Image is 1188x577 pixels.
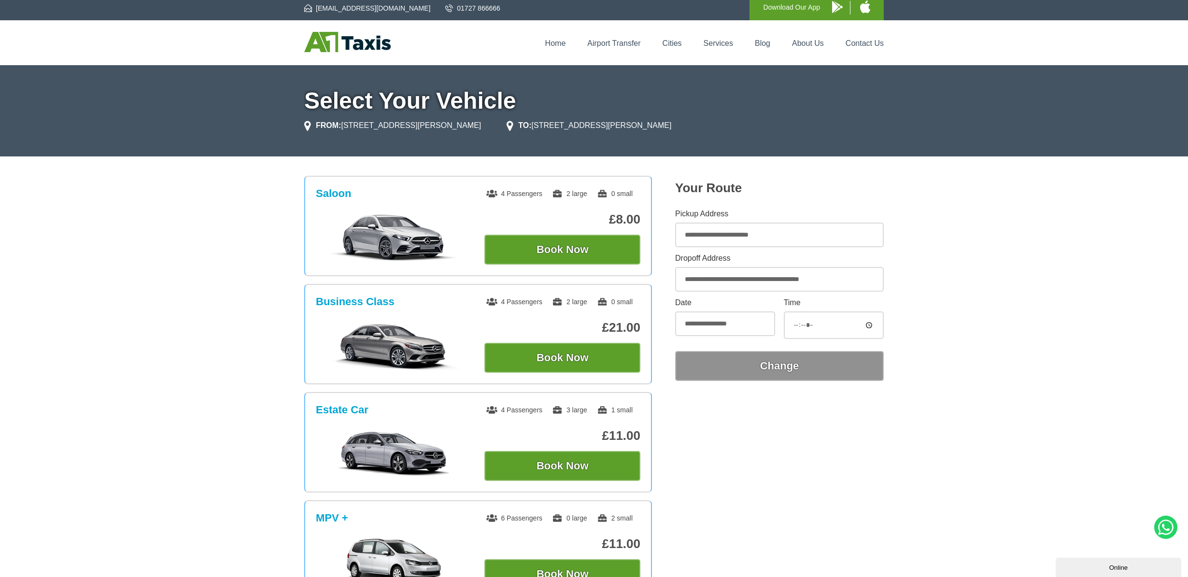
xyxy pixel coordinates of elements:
[597,514,633,522] span: 2 small
[597,406,633,414] span: 1 small
[552,298,587,306] span: 2 large
[545,39,566,47] a: Home
[316,121,341,129] strong: FROM:
[304,89,884,113] h1: Select Your Vehicle
[484,428,640,443] p: £11.00
[484,343,640,373] button: Book Now
[846,39,884,47] a: Contact Us
[597,190,633,197] span: 0 small
[675,299,775,307] label: Date
[484,212,640,227] p: £8.00
[1056,556,1183,577] iframe: chat widget
[552,514,587,522] span: 0 large
[675,351,884,381] button: Change
[755,39,770,47] a: Blog
[587,39,640,47] a: Airport Transfer
[832,1,843,13] img: A1 Taxis Android App
[316,512,348,524] h3: MPV +
[484,320,640,335] p: £21.00
[784,299,884,307] label: Time
[675,254,884,262] label: Dropoff Address
[316,296,395,308] h3: Business Class
[316,404,368,416] h3: Estate Car
[321,430,467,478] img: Estate Car
[484,536,640,551] p: £11.00
[792,39,824,47] a: About Us
[675,181,884,196] h2: Your Route
[675,210,884,218] label: Pickup Address
[484,235,640,265] button: Book Now
[507,120,671,131] li: [STREET_ADDRESS][PERSON_NAME]
[304,3,430,13] a: [EMAIL_ADDRESS][DOMAIN_NAME]
[486,190,542,197] span: 4 Passengers
[304,32,391,52] img: A1 Taxis St Albans LTD
[663,39,682,47] a: Cities
[486,298,542,306] span: 4 Passengers
[445,3,500,13] a: 01727 866666
[552,190,587,197] span: 2 large
[704,39,733,47] a: Services
[486,514,542,522] span: 6 Passengers
[552,406,587,414] span: 3 large
[518,121,531,129] strong: TO:
[484,451,640,481] button: Book Now
[597,298,633,306] span: 0 small
[321,213,467,262] img: Saloon
[316,187,351,200] h3: Saloon
[860,0,870,13] img: A1 Taxis iPhone App
[304,120,481,131] li: [STREET_ADDRESS][PERSON_NAME]
[321,322,467,370] img: Business Class
[763,1,820,14] p: Download Our App
[486,406,542,414] span: 4 Passengers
